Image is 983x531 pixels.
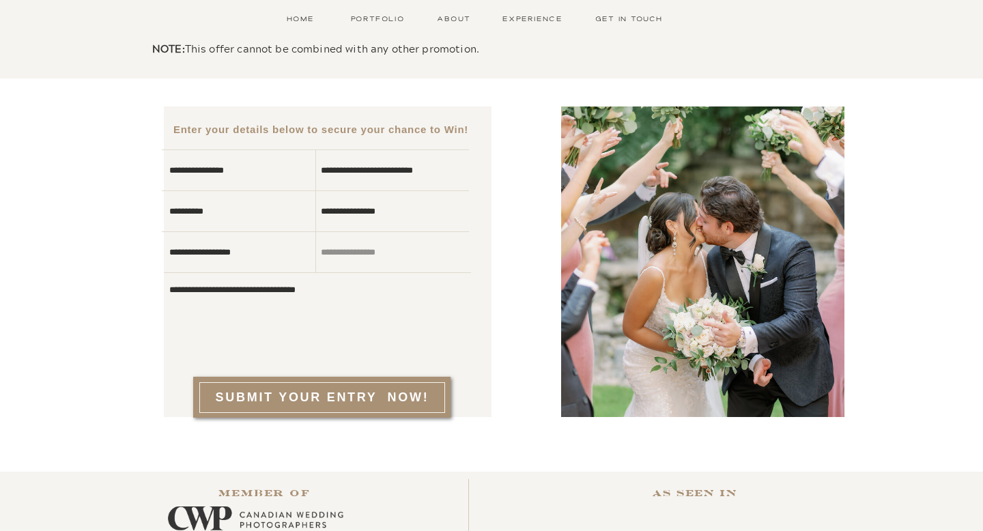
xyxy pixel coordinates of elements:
b: NOTE: [152,40,185,56]
h2: AS SEEN IN [601,485,789,506]
a: Experience [500,13,565,25]
h3: Enter your details below to secure your chance to Win! [166,121,476,142]
a: Get in Touch [591,13,667,25]
a: Home [279,13,322,25]
h2: Member of [197,485,332,506]
a: About [434,13,474,25]
a: Portfolio [347,13,408,25]
a: Submit your Entry Now! [210,389,435,408]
